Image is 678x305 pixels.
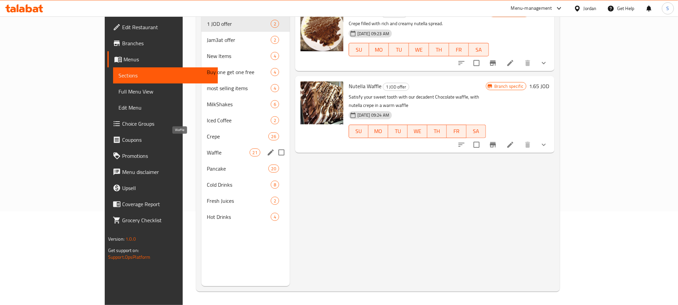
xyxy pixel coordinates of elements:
[118,71,213,79] span: Sections
[201,128,290,144] div: Crepe26
[207,132,268,140] div: Crepe
[207,213,271,221] div: Hot Drinks
[201,13,290,228] nav: Menu sections
[269,166,279,172] span: 20
[410,126,424,136] span: WE
[470,138,484,152] span: Select to update
[412,45,426,55] span: WE
[207,20,271,28] div: 1 JOD offer
[536,137,552,153] button: show more
[207,165,268,173] div: Pancake
[207,68,271,76] div: Buy one get one free
[269,133,279,140] span: 26
[207,52,271,60] span: New Items
[266,147,276,158] button: edit
[108,235,124,243] span: Version:
[449,43,469,56] button: FR
[301,81,343,124] img: Nutella Waffle
[449,126,463,136] span: FR
[113,67,218,83] a: Sections
[355,30,392,37] span: [DATE] 09:23 AM
[107,19,218,35] a: Edit Restaurant
[271,37,279,43] span: 2
[201,32,290,48] div: Jam3at offer2
[349,125,368,138] button: SU
[207,116,271,124] div: Iced Coffee
[469,43,489,56] button: SA
[271,53,279,59] span: 4
[207,84,271,92] span: most selling items
[122,200,213,208] span: Coverage Report
[271,84,279,92] div: items
[427,125,447,138] button: TH
[432,45,446,55] span: TH
[392,45,406,55] span: TU
[452,45,467,55] span: FR
[271,68,279,76] div: items
[467,125,486,138] button: SA
[201,16,290,32] div: 1 JOD offer2
[207,181,271,189] span: Cold Drinks
[372,45,387,55] span: MO
[107,212,218,228] a: Grocery Checklist
[122,152,213,160] span: Promotions
[108,253,151,261] a: Support.OpsPlatform
[271,85,279,91] span: 4
[349,81,382,91] span: Nutella Waffle
[271,198,279,204] span: 2
[485,55,501,71] button: Branch-specific-item
[207,36,271,44] span: Jam3at offer
[520,55,536,71] button: delete
[271,181,279,189] div: items
[122,184,213,192] span: Upsell
[492,83,526,89] span: Branch specific
[122,23,213,31] span: Edit Restaurant
[352,126,366,136] span: SU
[201,144,290,161] div: Waffle21edit
[201,48,290,64] div: New Items4
[349,19,489,28] p: Crepe filled with rich and creamy nutella spread.
[271,21,279,27] span: 2
[271,117,279,124] span: 2
[122,39,213,47] span: Branches
[125,235,136,243] span: 1.0.0
[271,20,279,28] div: items
[122,168,213,176] span: Menu disclaimer
[391,126,405,136] span: TU
[107,132,218,148] a: Coupons
[271,36,279,44] div: items
[469,126,483,136] span: SA
[472,45,486,55] span: SA
[470,56,484,70] span: Select to update
[207,100,271,108] span: MilkShakes
[118,104,213,112] span: Edit Menu
[388,125,408,138] button: TU
[123,55,213,63] span: Menus
[408,125,427,138] button: WE
[301,8,343,51] img: Nutella Crepe
[108,246,139,255] span: Get support on:
[383,83,409,91] span: 1 JOD offer
[369,43,389,56] button: MO
[201,193,290,209] div: Fresh Juices2
[389,43,409,56] button: TU
[207,197,271,205] span: Fresh Juices
[409,43,429,56] button: WE
[349,93,486,110] p: Satisfy your sweet tooth with our decadent Chocolate waffle, with nutella crepe in a warm waffle
[201,161,290,177] div: Pancake20
[201,112,290,128] div: Iced Coffee2
[349,43,369,56] button: SU
[271,213,279,221] div: items
[271,197,279,205] div: items
[371,126,385,136] span: MO
[453,55,470,71] button: sort-choices
[667,5,669,12] span: S
[201,177,290,193] div: Cold Drinks8
[107,148,218,164] a: Promotions
[529,81,549,91] h6: 1.65 JOD
[271,52,279,60] div: items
